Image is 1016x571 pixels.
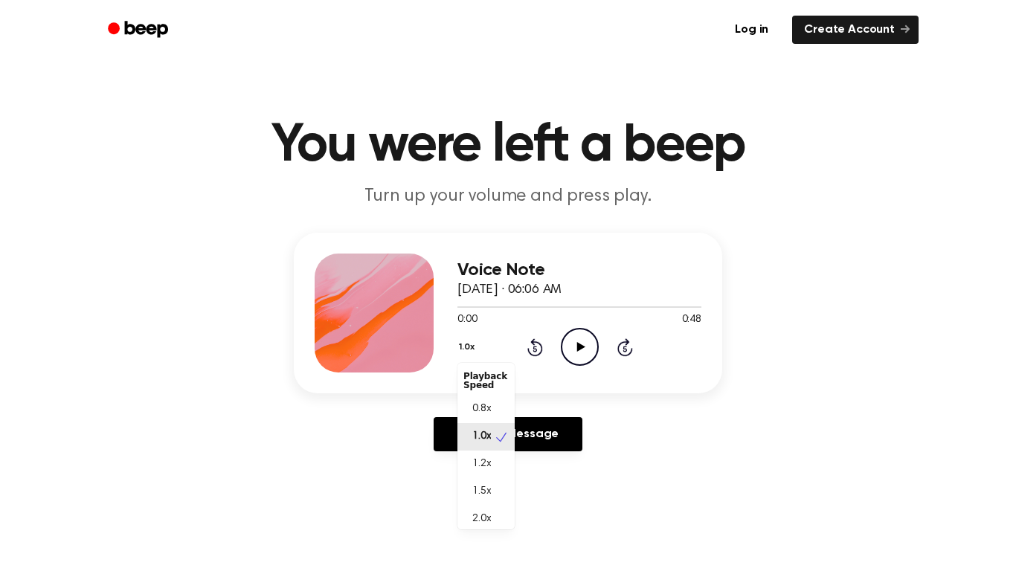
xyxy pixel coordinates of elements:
span: 0.8x [472,401,491,417]
span: 1.0x [472,429,491,445]
div: 1.0x [457,363,515,529]
span: 1.5x [472,484,491,500]
span: 2.0x [472,512,491,527]
span: 1.2x [472,457,491,472]
button: 1.0x [457,335,480,360]
div: Playback Speed [457,366,515,396]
